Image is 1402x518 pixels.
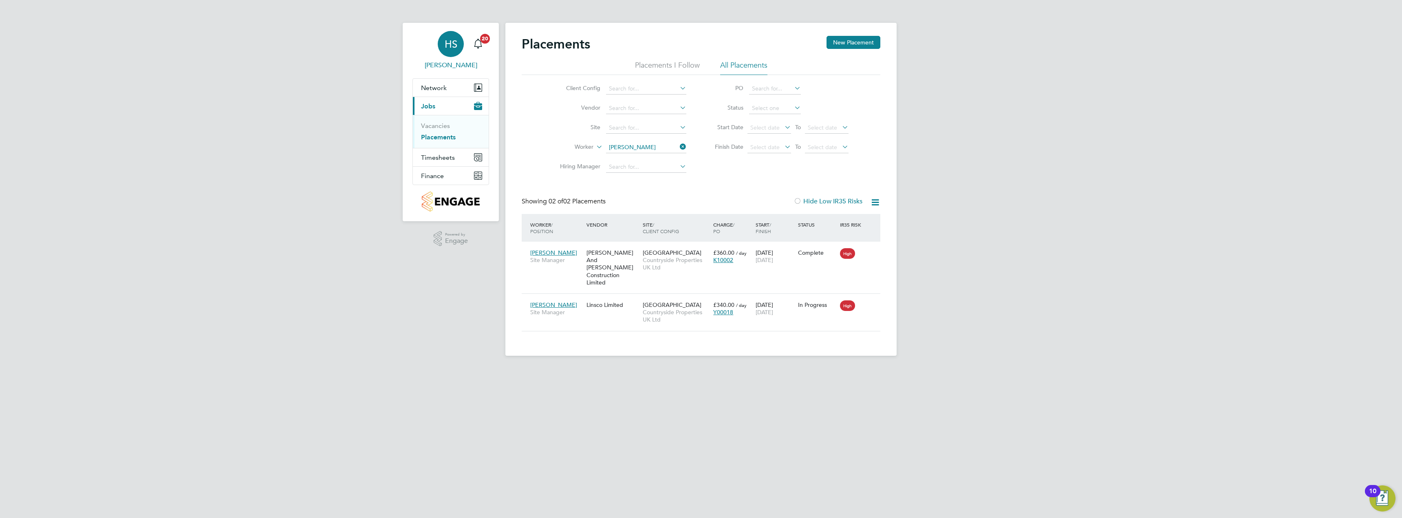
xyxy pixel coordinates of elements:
[530,221,553,234] span: / Position
[736,302,747,308] span: / day
[528,297,880,304] a: [PERSON_NAME]Site ManagerLinsco Limited[GEOGRAPHIC_DATA]Countryside Properties UK Ltd£340.00 / da...
[707,143,743,150] label: Finish Date
[1369,485,1395,511] button: Open Resource Center, 10 new notifications
[794,197,862,205] label: Hide Low IR35 Risks
[412,60,489,70] span: Harry Slater
[707,123,743,131] label: Start Date
[827,36,880,49] button: New Placement
[808,143,837,151] span: Select date
[840,300,855,311] span: High
[528,217,584,238] div: Worker
[750,143,780,151] span: Select date
[421,154,455,161] span: Timesheets
[711,217,754,238] div: Charge
[553,163,600,170] label: Hiring Manager
[796,217,838,232] div: Status
[584,297,641,313] div: Linsco Limited
[606,122,686,134] input: Search for...
[643,249,701,256] span: [GEOGRAPHIC_DATA]
[606,161,686,173] input: Search for...
[522,36,590,52] h2: Placements
[413,148,489,166] button: Timesheets
[643,221,679,234] span: / Client Config
[421,102,435,110] span: Jobs
[643,256,709,271] span: Countryside Properties UK Ltd
[584,245,641,290] div: [PERSON_NAME] And [PERSON_NAME] Construction Limited
[413,97,489,115] button: Jobs
[749,103,801,114] input: Select one
[749,83,801,95] input: Search for...
[707,84,743,92] label: PO
[530,309,582,316] span: Site Manager
[445,39,457,49] span: HS
[553,123,600,131] label: Site
[635,60,700,75] li: Placements I Follow
[549,197,606,205] span: 02 Placements
[530,256,582,264] span: Site Manager
[412,31,489,70] a: HS[PERSON_NAME]
[798,301,836,309] div: In Progress
[421,133,456,141] a: Placements
[413,79,489,97] button: Network
[754,245,796,268] div: [DATE]
[434,231,468,247] a: Powered byEngage
[606,103,686,114] input: Search for...
[421,84,447,92] span: Network
[480,34,490,44] span: 20
[641,217,711,238] div: Site
[445,238,468,245] span: Engage
[713,256,733,264] span: K10002
[584,217,641,232] div: Vendor
[530,249,577,256] span: [PERSON_NAME]
[756,256,773,264] span: [DATE]
[413,167,489,185] button: Finance
[421,172,444,180] span: Finance
[720,60,767,75] li: All Placements
[606,142,686,153] input: Search for...
[736,250,747,256] span: / day
[553,104,600,111] label: Vendor
[713,249,734,256] span: £360.00
[470,31,486,57] a: 20
[793,141,803,152] span: To
[643,301,701,309] span: [GEOGRAPHIC_DATA]
[798,249,836,256] div: Complete
[756,221,771,234] span: / Finish
[840,248,855,259] span: High
[412,192,489,212] a: Go to home page
[713,221,734,234] span: / PO
[528,245,880,251] a: [PERSON_NAME]Site Manager[PERSON_NAME] And [PERSON_NAME] Construction Limited[GEOGRAPHIC_DATA]Cou...
[445,231,468,238] span: Powered by
[422,192,479,212] img: countryside-properties-logo-retina.png
[713,309,733,316] span: Y00018
[522,197,607,206] div: Showing
[713,301,734,309] span: £340.00
[1369,491,1376,502] div: 10
[838,217,866,232] div: IR35 Risk
[707,104,743,111] label: Status
[793,122,803,132] span: To
[643,309,709,323] span: Countryside Properties UK Ltd
[606,83,686,95] input: Search for...
[413,115,489,148] div: Jobs
[754,217,796,238] div: Start
[421,122,450,130] a: Vacancies
[750,124,780,131] span: Select date
[549,197,563,205] span: 02 of
[547,143,593,151] label: Worker
[403,23,499,221] nav: Main navigation
[754,297,796,320] div: [DATE]
[808,124,837,131] span: Select date
[553,84,600,92] label: Client Config
[530,301,577,309] span: [PERSON_NAME]
[756,309,773,316] span: [DATE]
